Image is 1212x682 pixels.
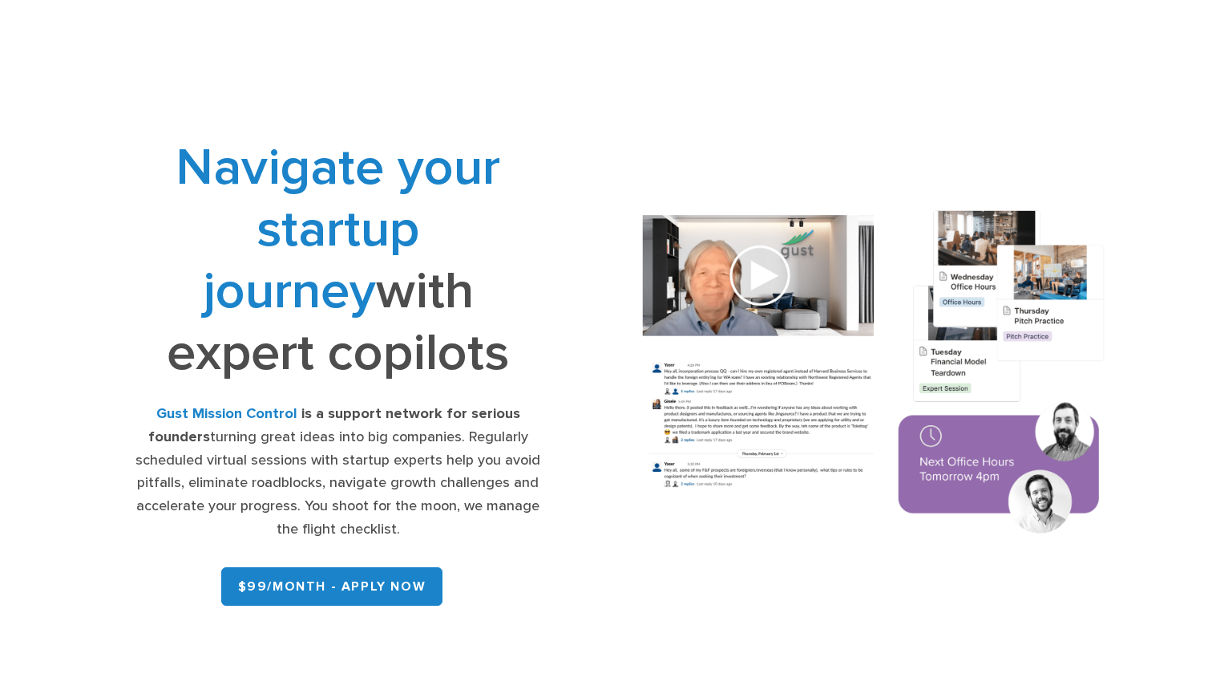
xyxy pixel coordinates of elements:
img: Composition of calendar events, a video call presentation, and chat rooms [618,192,1129,558]
strong: Gust Mission Control [156,405,297,422]
span: Navigate your startup journey [176,136,500,322]
a: $99/month - APPLY NOW [221,567,443,606]
strong: is a support network for serious founders [148,405,520,445]
h1: with expert copilots [134,136,543,384]
div: turning great ideas into big companies. Regularly scheduled virtual sessions with startup experts... [134,403,543,542]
